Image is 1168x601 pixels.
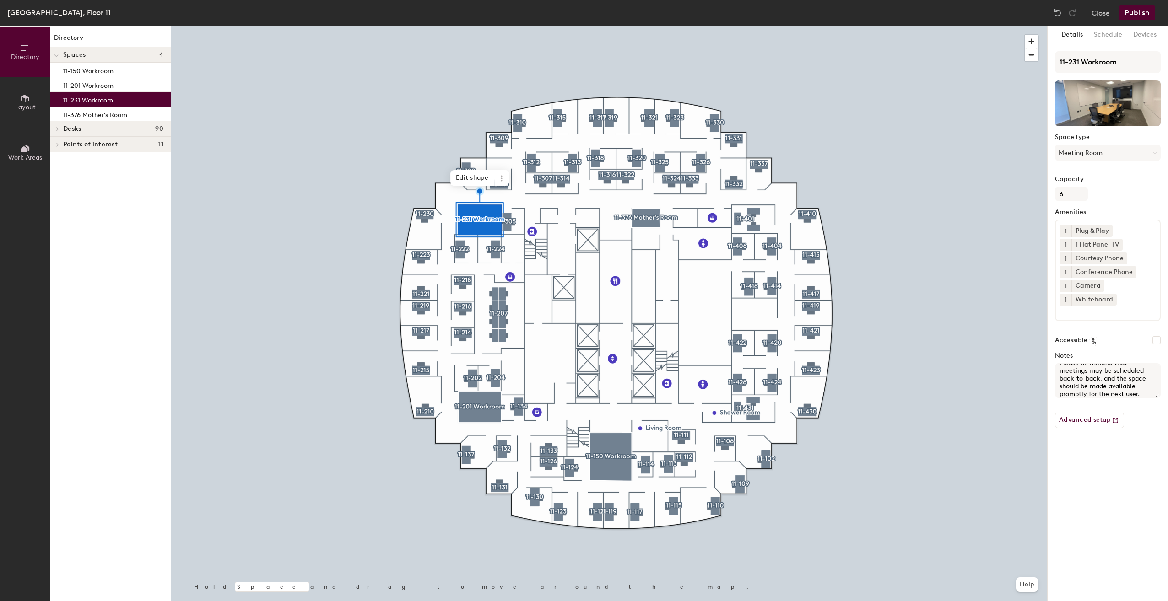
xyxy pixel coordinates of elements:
[158,141,163,148] span: 11
[1065,254,1067,263] span: 1
[1071,294,1117,306] div: Whiteboard
[1060,252,1071,264] button: 1
[1055,363,1161,398] textarea: Please be mindful that meetings may be scheduled back-to-back, and the space should be made avail...
[1055,413,1124,428] button: Advanced setup
[1088,26,1128,44] button: Schedule
[8,154,42,161] span: Work Areas
[159,51,163,59] span: 4
[1060,266,1071,278] button: 1
[1065,226,1067,236] span: 1
[1065,268,1067,277] span: 1
[155,125,163,133] span: 90
[1071,252,1127,264] div: Courtesy Phone
[1055,352,1161,360] label: Notes
[63,79,114,90] p: 11-201 Workroom
[1092,5,1110,20] button: Close
[1128,26,1162,44] button: Devices
[1055,209,1161,216] label: Amenities
[1055,176,1161,183] label: Capacity
[1071,239,1123,251] div: 1 Flat Panel TV
[15,103,36,111] span: Layout
[1068,8,1077,17] img: Redo
[1060,294,1071,306] button: 1
[63,94,113,104] p: 11-231 Workroom
[1055,80,1161,126] img: The space named 11-231 Workroom
[1060,239,1071,251] button: 1
[1071,280,1104,292] div: Camera
[11,53,39,61] span: Directory
[1055,337,1087,344] label: Accessible
[1065,240,1067,250] span: 1
[63,125,81,133] span: Desks
[1065,295,1067,305] span: 1
[63,51,86,59] span: Spaces
[1055,134,1161,141] label: Space type
[1053,8,1062,17] img: Undo
[7,7,111,18] div: [GEOGRAPHIC_DATA], Floor 11
[63,64,114,75] p: 11-150 Workroom
[450,170,494,186] span: Edit shape
[1065,281,1067,291] span: 1
[63,141,118,148] span: Points of interest
[1055,145,1161,161] button: Meeting Room
[1016,577,1038,592] button: Help
[1119,5,1155,20] button: Publish
[50,33,171,47] h1: Directory
[1056,26,1088,44] button: Details
[1060,280,1071,292] button: 1
[1071,225,1113,237] div: Plug & Play
[1060,225,1071,237] button: 1
[63,108,127,119] p: 11-376 Mother's Room
[1071,266,1136,278] div: Conference Phone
